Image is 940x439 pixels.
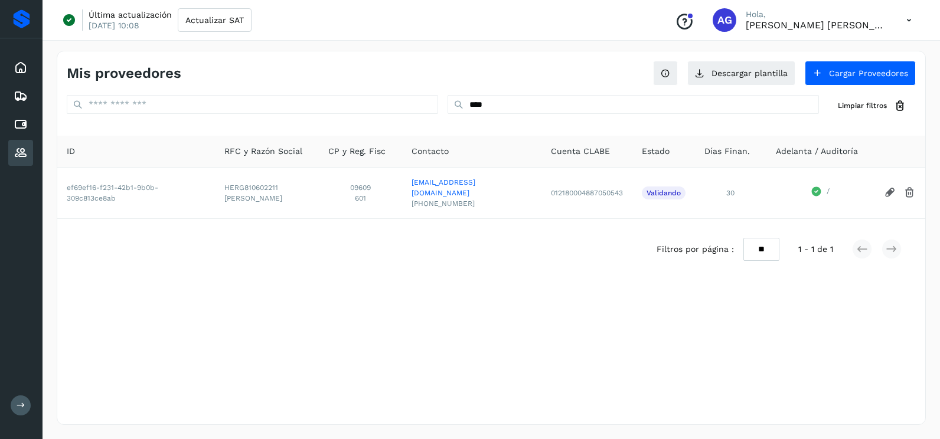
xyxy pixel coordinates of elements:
span: CP y Reg. Fisc [328,145,386,158]
p: Última actualización [89,9,172,20]
span: 09609 [328,182,393,193]
div: Embarques [8,83,33,109]
span: Cuenta CLABE [551,145,610,158]
span: Limpiar filtros [838,100,887,111]
div: Inicio [8,55,33,81]
button: Actualizar SAT [178,8,252,32]
span: Contacto [412,145,449,158]
p: Hola, [746,9,887,19]
div: / [776,186,865,200]
div: Proveedores [8,140,33,166]
span: RFC y Razón Social [224,145,302,158]
span: HERG810602211 [224,182,309,193]
span: ID [67,145,75,158]
p: Abigail Gonzalez Leon [746,19,887,31]
span: Filtros por página : [657,243,734,255]
span: 1 - 1 de 1 [798,243,833,255]
button: Limpiar filtros [828,95,916,117]
div: Cuentas por pagar [8,112,33,137]
span: Actualizar SAT [185,16,244,24]
h4: Mis proveedores [67,65,181,82]
td: ef69ef16-f231-42b1-9b0b-309c813ce8ab [57,167,215,218]
p: Validando [647,189,681,197]
button: Descargar plantilla [687,61,795,86]
span: [PHONE_NUMBER] [412,198,532,209]
p: [DATE] 10:08 [89,20,139,31]
td: 012180004887050543 [541,167,632,218]
span: [PERSON_NAME] [224,193,309,204]
span: Adelanta / Auditoría [776,145,858,158]
span: Estado [642,145,670,158]
span: 30 [726,189,735,197]
a: [EMAIL_ADDRESS][DOMAIN_NAME] [412,177,532,198]
span: Días Finan. [704,145,750,158]
span: 601 [328,193,393,204]
button: Cargar Proveedores [805,61,916,86]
